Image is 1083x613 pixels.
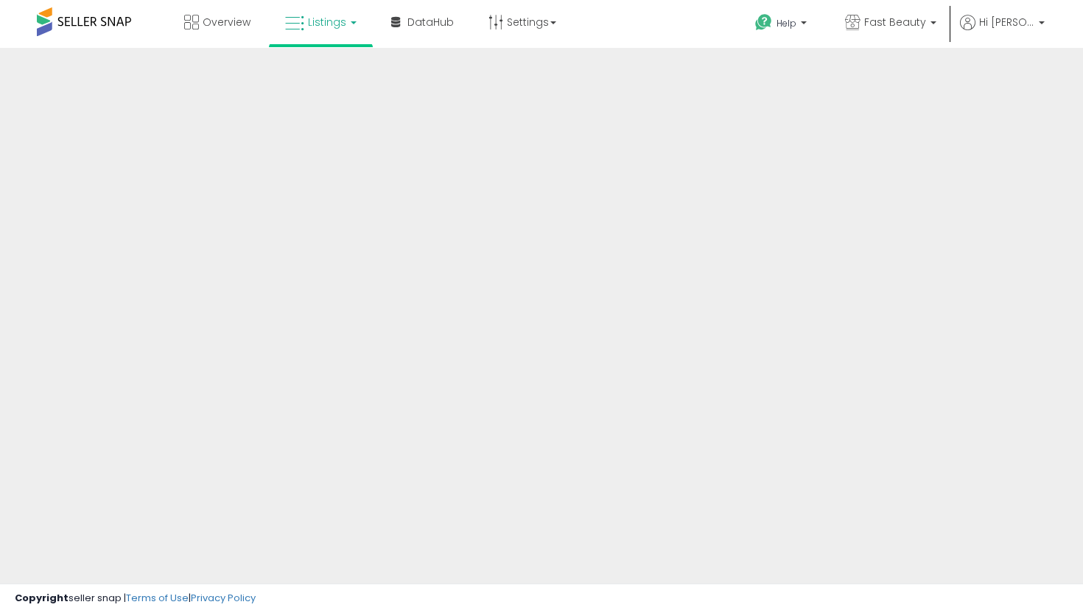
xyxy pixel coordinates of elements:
div: seller snap | | [15,592,256,606]
i: Get Help [754,13,773,32]
a: Terms of Use [126,591,189,605]
a: Hi [PERSON_NAME] [960,15,1045,48]
span: Listings [308,15,346,29]
span: Fast Beauty [864,15,926,29]
strong: Copyright [15,591,69,605]
span: DataHub [407,15,454,29]
span: Hi [PERSON_NAME] [979,15,1034,29]
a: Privacy Policy [191,591,256,605]
span: Overview [203,15,250,29]
span: Help [777,17,796,29]
a: Help [743,2,821,48]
